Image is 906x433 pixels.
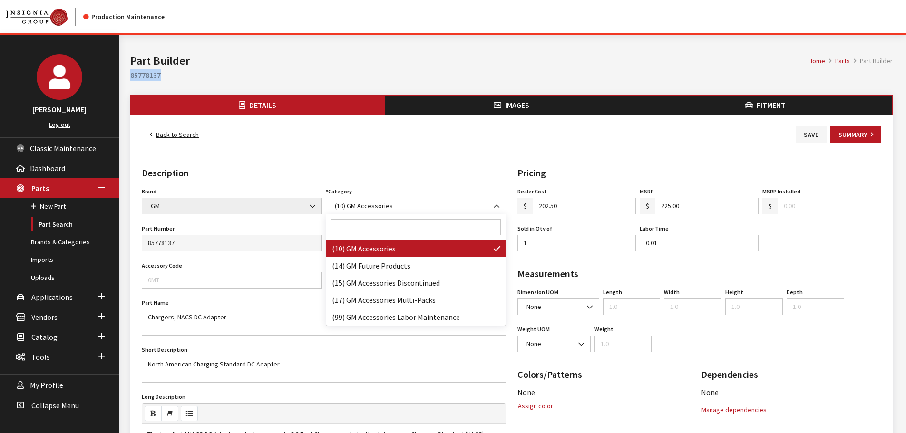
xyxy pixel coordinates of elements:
[517,325,550,334] label: Weight UOM
[517,166,882,180] h2: Pricing
[326,274,506,291] li: (15) GM Accessories Discontinued
[30,381,63,390] span: My Profile
[31,401,79,410] span: Collapse Menu
[148,201,316,211] span: GM
[326,198,506,214] span: (10) GM Accessories
[517,198,533,214] span: $
[796,126,827,143] button: Save
[6,9,68,26] img: Catalog Maintenance
[701,386,881,398] li: None
[31,292,73,302] span: Applications
[142,298,169,307] label: Part Name
[31,332,58,342] span: Catalog
[83,12,165,22] div: Production Maintenance
[787,288,803,297] label: Depth
[701,402,767,418] button: Manage dependencies
[31,312,58,322] span: Vendors
[640,198,655,214] span: $
[145,406,162,421] button: Bold (CTRL+B)
[640,224,669,233] label: Labor Time
[640,235,759,251] input: 1.0
[517,267,882,281] h2: Measurements
[533,198,636,214] input: 48.55
[142,346,187,354] label: Short Description
[30,164,65,173] span: Dashboard
[787,298,844,315] input: 1.0
[142,272,322,289] input: 0MT
[640,187,654,196] label: MSRP
[524,339,585,349] span: None
[655,198,759,214] input: 65.25
[161,406,178,421] button: Remove Font Style (CTRL+\)
[757,100,786,110] span: Fitment
[142,235,322,251] input: 999C2-WR002K
[725,298,783,315] input: 1.0
[638,96,892,115] button: Fitment
[326,257,506,274] li: (14) GM Future Products
[850,56,893,66] li: Part Builder
[30,144,96,153] span: Classic Maintenance
[830,126,881,143] button: Summary
[142,356,506,383] textarea: North American Charging Standard DC Adapter
[517,187,547,196] label: Dealer Cost
[664,298,721,315] input: 1.0
[517,298,599,315] span: None
[326,240,506,257] li: (10) GM Accessories
[517,288,558,297] label: Dimension UOM
[326,308,506,326] li: (99) GM Accessories Labor Maintenance
[142,198,322,214] span: GM
[517,398,554,414] button: Assign color
[142,126,207,143] a: Back to Search
[778,198,881,214] input: 0.00
[6,8,83,26] a: Insignia Group logo
[142,261,182,270] label: Accessory Code
[505,100,529,110] span: Images
[385,96,639,115] button: Images
[517,224,552,233] label: Sold in Qty of
[517,367,698,382] h2: Colors/Patterns
[762,198,778,214] span: $
[10,104,109,115] h3: [PERSON_NAME]
[31,352,50,362] span: Tools
[142,393,185,401] label: Long Description
[517,336,591,352] span: None
[37,54,82,100] img: Cheyenne Dorton
[130,69,893,81] h2: 85778137
[825,56,850,66] li: Parts
[517,387,535,397] span: None
[725,288,743,297] label: Height
[181,406,198,421] button: Unordered list (CTRL+SHIFT+NUM7)
[142,187,156,196] label: Brand
[130,52,809,69] h1: Part Builder
[762,187,800,196] label: MSRP Installed
[701,367,881,382] h2: Dependencies
[326,187,352,196] label: Category
[326,291,506,308] li: (17) GM Accessories Multi-Packs
[664,288,680,297] label: Width
[142,166,506,180] h2: Description
[142,309,506,336] textarea: Chargers, NACS DC Adapter
[131,96,385,115] button: Details
[594,336,652,352] input: 1.0
[49,120,70,129] a: Log out
[603,288,622,297] label: Length
[603,298,661,315] input: 1.0
[594,325,614,334] label: Weight
[331,219,501,235] input: Search
[809,57,825,65] a: Home
[332,201,500,211] span: (10) GM Accessories
[142,224,175,233] label: Part Number
[517,235,636,251] input: 1
[31,183,49,193] span: Parts
[524,302,593,312] span: None
[249,100,276,110] span: Details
